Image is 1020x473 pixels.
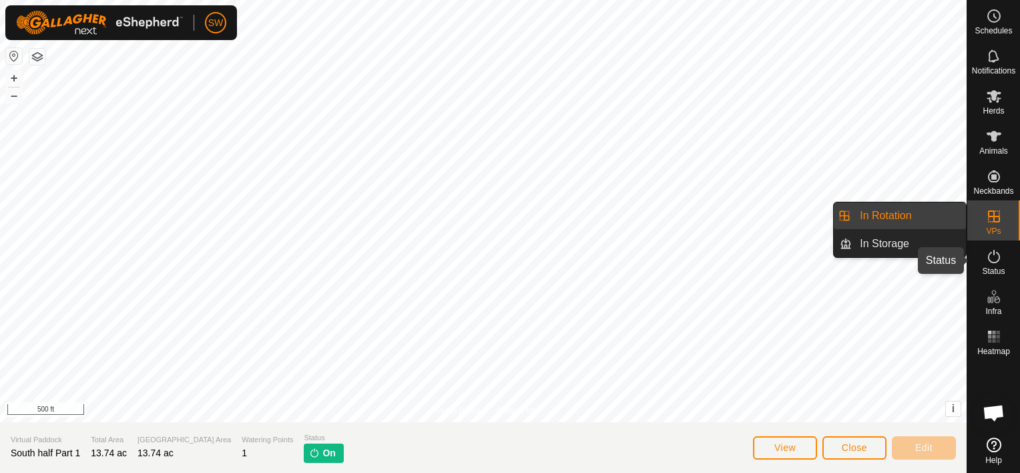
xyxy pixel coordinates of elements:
span: Edit [915,442,933,453]
a: Open chat [974,393,1014,433]
span: South half Part 1 [11,448,80,458]
span: In Rotation [860,208,911,224]
button: i [946,402,961,416]
span: Virtual Paddock [11,434,80,446]
span: Infra [985,307,1001,315]
a: Privacy Policy [431,405,481,417]
button: Close [822,436,886,460]
span: 13.74 ac [91,448,127,458]
button: View [753,436,817,460]
span: [GEOGRAPHIC_DATA] Area [138,434,231,446]
a: In Storage [852,230,966,257]
button: Edit [892,436,956,460]
span: 1 [242,448,247,458]
li: In Storage [834,230,966,257]
span: Neckbands [973,187,1013,195]
span: On [322,446,335,460]
li: In Rotation [834,202,966,229]
span: Status [304,432,343,444]
a: Contact Us [497,405,536,417]
button: – [6,88,22,104]
button: Map Layers [29,49,45,65]
span: Help [985,456,1002,464]
button: Reset Map [6,48,22,64]
a: In Rotation [852,202,966,229]
span: Animals [979,147,1008,155]
span: Status [982,267,1005,275]
span: SW [208,16,224,30]
img: turn-on [309,448,320,458]
span: Watering Points [242,434,293,446]
span: Heatmap [977,347,1010,355]
span: i [952,403,955,414]
span: Notifications [972,67,1015,75]
span: Total Area [91,434,127,446]
span: Herds [983,107,1004,115]
span: In Storage [860,236,909,252]
span: Schedules [975,27,1012,35]
span: Close [842,442,867,453]
button: + [6,70,22,86]
span: 13.74 ac [138,448,174,458]
img: Gallagher Logo [16,11,183,35]
span: VPs [986,227,1001,235]
span: View [774,442,796,453]
a: Help [967,432,1020,470]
